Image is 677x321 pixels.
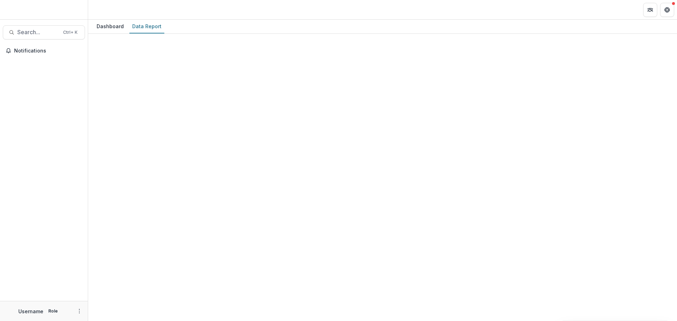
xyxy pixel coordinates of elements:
[46,308,60,314] p: Role
[129,21,164,31] div: Data Report
[94,21,127,31] div: Dashboard
[75,307,84,315] button: More
[3,45,85,56] button: Notifications
[17,29,59,36] span: Search...
[14,48,82,54] span: Notifications
[643,3,657,17] button: Partners
[660,3,674,17] button: Get Help
[129,20,164,33] a: Data Report
[94,20,127,33] a: Dashboard
[62,29,79,36] div: Ctrl + K
[18,308,43,315] p: Username
[3,25,85,39] button: Search...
